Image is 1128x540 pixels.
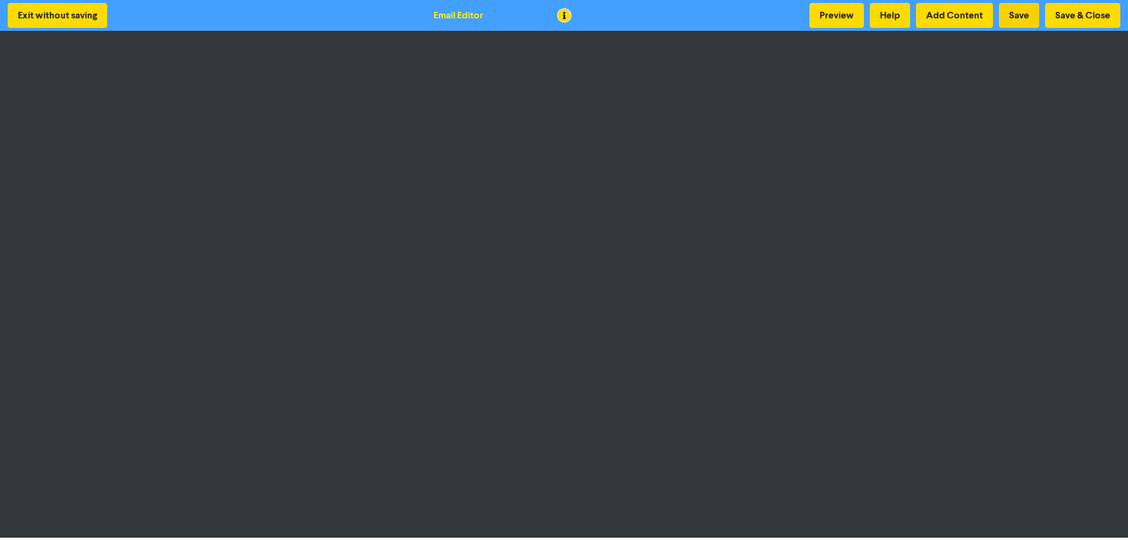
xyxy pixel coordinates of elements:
button: Preview [809,3,864,28]
div: Email Editor [433,8,483,23]
button: Exit without saving [8,3,107,28]
button: Save & Close [1045,3,1120,28]
button: Add Content [916,3,993,28]
button: Help [870,3,910,28]
button: Save [999,3,1039,28]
